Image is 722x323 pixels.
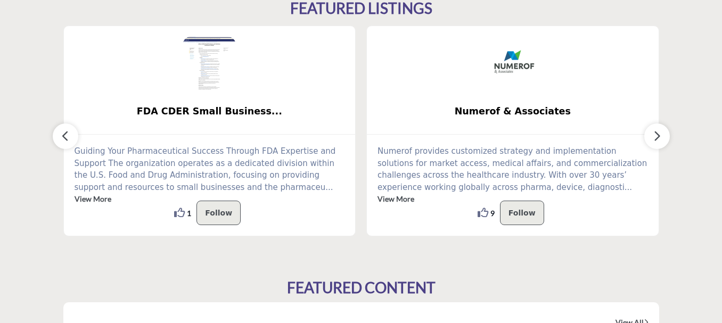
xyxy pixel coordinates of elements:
[383,97,643,126] b: Numerof & Associates
[625,183,632,192] span: ...
[187,208,191,219] span: 1
[183,37,236,90] img: FDA CDER Small Business and Industry Assistance (SBIA)
[80,97,340,126] b: FDA CDER Small Business and Industry Assistance (SBIA)
[64,97,356,126] a: FDA CDER Small Business...
[383,104,643,118] span: Numerof & Associates
[75,194,111,203] a: View More
[378,194,414,203] a: View More
[500,201,544,225] button: Follow
[80,104,340,118] span: FDA CDER Small Business...
[486,37,539,90] img: Numerof & Associates
[367,97,659,126] a: Numerof & Associates
[490,208,495,219] span: 9
[75,145,345,205] p: Guiding Your Pharmaceutical Success Through FDA Expertise and Support The organization operates a...
[287,279,436,297] h2: FEATURED CONTENT
[196,201,241,225] button: Follow
[378,145,648,205] p: Numerof provides customized strategy and implementation solutions for market access, medical affa...
[205,206,232,219] p: Follow
[508,206,536,219] p: Follow
[325,183,333,192] span: ...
